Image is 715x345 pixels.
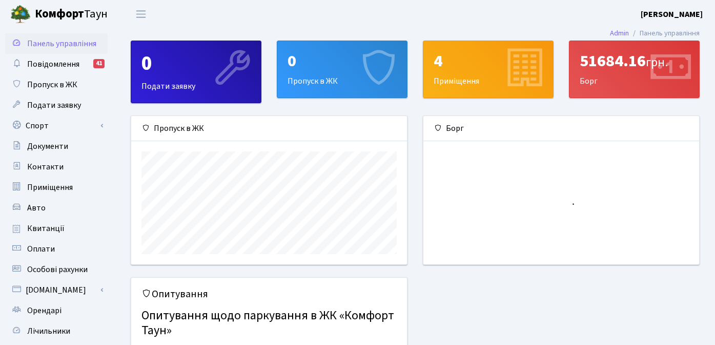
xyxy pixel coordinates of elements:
[423,41,554,98] a: 4Приміщення
[141,51,251,76] div: 0
[5,33,108,54] a: Панель управління
[141,304,397,342] h4: Опитування щодо паркування в ЖК «Комфорт Таун»
[5,198,108,218] a: Авто
[5,218,108,239] a: Квитанції
[595,23,715,44] nav: breadcrumb
[641,9,703,20] b: [PERSON_NAME]
[27,79,77,90] span: Пропуск в ЖК
[277,41,407,98] a: 0Пропуск в ЖК
[131,41,261,103] a: 0Подати заявку
[27,141,68,152] span: Документи
[5,95,108,116] a: Подати заявку
[27,264,88,275] span: Особові рахунки
[131,116,407,141] div: Пропуск в ЖК
[27,59,79,70] span: Повідомлення
[5,136,108,157] a: Документи
[93,59,105,68] div: 41
[10,4,31,25] img: logo.png
[128,6,154,23] button: Переключити навігацію
[5,54,108,74] a: Повідомлення41
[423,41,553,98] div: Приміщення
[131,41,261,103] div: Подати заявку
[641,8,703,21] a: [PERSON_NAME]
[27,223,65,234] span: Квитанції
[5,259,108,280] a: Особові рахунки
[5,157,108,177] a: Контакти
[27,243,55,255] span: Оплати
[277,41,407,98] div: Пропуск в ЖК
[27,305,62,316] span: Орендарі
[629,28,700,39] li: Панель управління
[5,321,108,341] a: Лічильники
[434,51,543,71] div: 4
[423,116,699,141] div: Борг
[27,325,70,337] span: Лічильники
[27,182,73,193] span: Приміщення
[27,100,81,111] span: Подати заявку
[141,288,397,300] h5: Опитування
[5,239,108,259] a: Оплати
[610,28,629,39] a: Admin
[580,51,689,71] div: 51684.16
[27,161,64,172] span: Контакти
[27,202,46,214] span: Авто
[35,6,84,22] b: Комфорт
[569,41,699,98] div: Борг
[27,38,96,49] span: Панель управління
[5,300,108,321] a: Орендарі
[35,6,108,23] span: Таун
[288,51,397,71] div: 0
[5,280,108,300] a: [DOMAIN_NAME]
[5,74,108,95] a: Пропуск в ЖК
[5,116,108,136] a: Спорт
[5,177,108,198] a: Приміщення
[646,53,668,71] span: грн.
